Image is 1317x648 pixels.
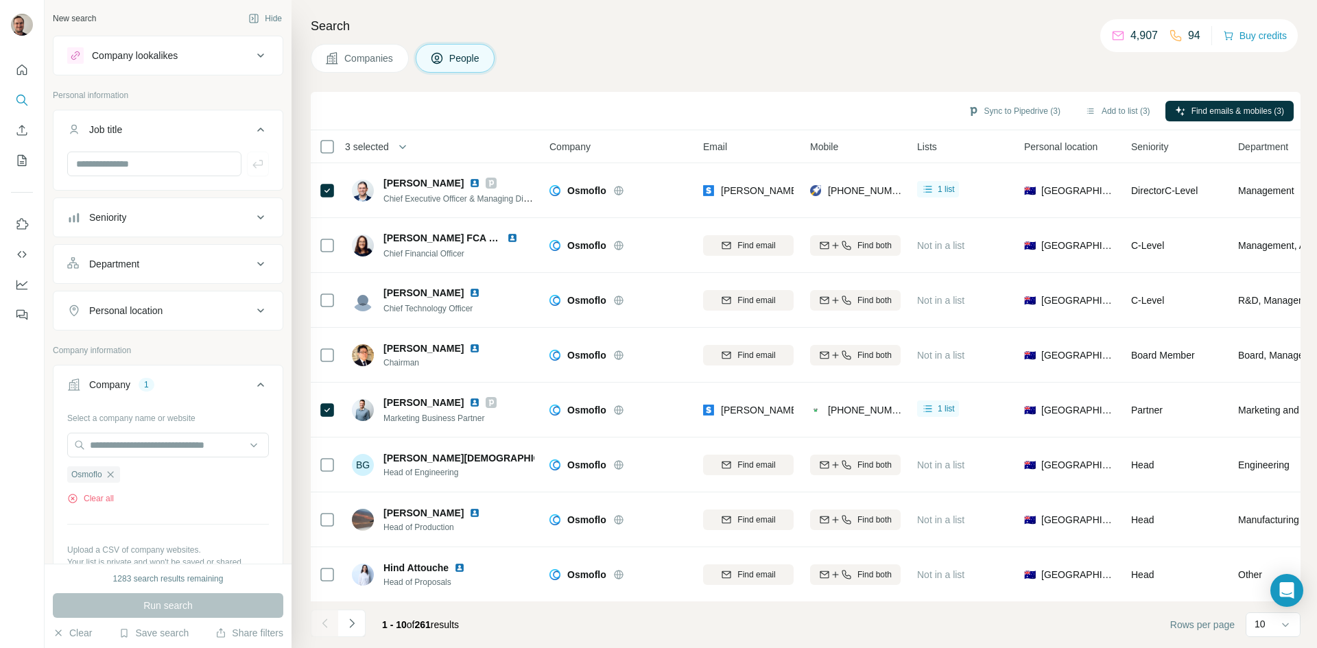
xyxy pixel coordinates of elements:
p: 94 [1188,27,1200,44]
button: Dashboard [11,272,33,297]
span: 1 list [938,183,955,195]
img: provider contactout logo [810,403,821,417]
span: Find both [857,459,892,471]
span: Head [1131,569,1154,580]
span: [PERSON_NAME][EMAIL_ADDRESS][PERSON_NAME][DOMAIN_NAME] [721,185,1042,196]
span: [PERSON_NAME] [383,176,464,190]
button: Find email [703,509,794,530]
img: provider skrapp logo [703,403,714,417]
div: 1283 search results remaining [113,573,224,585]
img: LinkedIn logo [469,178,480,189]
button: Find both [810,509,901,530]
span: results [382,619,459,630]
p: 10 [1255,617,1266,631]
img: LinkedIn logo [469,507,480,518]
p: Personal information [53,89,283,101]
span: Seniority [1131,140,1168,154]
span: 🇦🇺 [1024,293,1036,307]
span: Find email [737,349,775,361]
span: Personal location [1024,140,1097,154]
button: Clear all [67,492,114,505]
button: Company1 [54,368,283,407]
button: Buy credits [1223,26,1287,45]
span: Osmoflo [567,348,606,362]
span: [PERSON_NAME][DEMOGRAPHIC_DATA] [383,451,574,465]
button: Find emails & mobiles (3) [1165,101,1294,121]
button: Find email [703,290,794,311]
span: Head of Production [383,521,497,533]
h4: Search [311,16,1301,36]
img: Logo of Osmoflo [549,405,560,416]
span: Find emails & mobiles (3) [1191,105,1284,117]
button: Quick start [11,58,33,82]
span: Management [1238,184,1294,197]
div: Select a company name or website [67,407,269,424]
img: provider rocketreach logo [810,184,821,197]
span: Manufacturing [1238,513,1299,527]
button: Hide [239,8,292,29]
span: Find both [857,514,892,526]
button: Find both [810,345,901,365]
img: Avatar [352,509,374,531]
button: Clear [53,626,92,640]
span: Chief Executive Officer & Managing Director [383,193,545,204]
button: Find email [703,455,794,475]
button: Find both [810,290,901,311]
span: [GEOGRAPHIC_DATA] [1041,293,1115,307]
button: Find both [810,564,901,585]
span: Find both [857,239,892,252]
span: Board Member [1131,350,1195,361]
span: 🇦🇺 [1024,239,1036,252]
button: Seniority [54,201,283,234]
span: 🇦🇺 [1024,403,1036,417]
span: Head of Proposals [383,576,482,588]
span: 🇦🇺 [1024,458,1036,472]
div: Department [89,257,139,271]
span: Engineering [1238,458,1290,472]
span: Department [1238,140,1288,154]
span: [GEOGRAPHIC_DATA] [1041,458,1115,472]
button: Feedback [11,302,33,327]
span: 🇦🇺 [1024,184,1036,197]
span: Chairman [383,357,497,369]
img: Avatar [352,180,374,202]
span: 🇦🇺 [1024,568,1036,581]
img: LinkedIn logo [454,562,465,573]
button: Enrich CSV [11,118,33,143]
img: Avatar [352,235,374,256]
span: 🇦🇺 [1024,348,1036,362]
div: Job title [89,123,122,136]
p: Your list is private and won't be saved or shared. [67,556,269,568]
span: People [449,51,481,65]
img: Avatar [352,289,374,311]
span: Not in a list [917,350,964,361]
span: Osmoflo [567,184,606,197]
span: Find email [737,568,775,581]
div: Seniority [89,211,126,224]
button: Use Surfe API [11,242,33,267]
button: Find email [703,564,794,585]
span: [PERSON_NAME] [383,341,464,355]
span: Head of Engineering [383,466,534,479]
img: Logo of Osmoflo [549,350,560,361]
span: Not in a list [917,295,964,306]
span: Find both [857,568,892,581]
span: Marketing Business Partner [383,413,484,423]
span: [PERSON_NAME] FCA GAICD [383,232,520,243]
button: Use Surfe on LinkedIn [11,212,33,237]
span: Lists [917,140,937,154]
span: Find email [737,239,775,252]
span: Rows per page [1170,618,1235,632]
span: Hind Attouche [383,561,449,575]
button: Find both [810,455,901,475]
button: Search [11,88,33,112]
span: [PHONE_NUMBER] [828,405,914,416]
span: Osmoflo [567,293,606,307]
span: Find email [737,459,775,471]
button: Share filters [215,626,283,640]
span: Not in a list [917,240,964,251]
span: [GEOGRAPHIC_DATA] [1041,403,1115,417]
span: Find both [857,349,892,361]
img: Logo of Osmoflo [549,240,560,251]
div: Open Intercom Messenger [1270,574,1303,607]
